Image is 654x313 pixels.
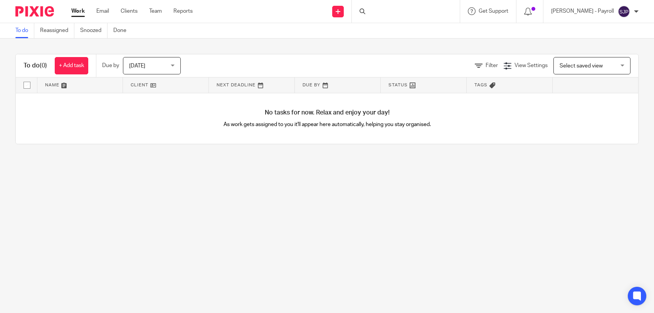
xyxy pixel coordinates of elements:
[15,23,34,38] a: To do
[80,23,108,38] a: Snoozed
[40,23,74,38] a: Reassigned
[618,5,630,18] img: svg%3E
[479,8,508,14] span: Get Support
[102,62,119,69] p: Due by
[149,7,162,15] a: Team
[551,7,614,15] p: [PERSON_NAME] - Payroll
[96,7,109,15] a: Email
[514,63,548,68] span: View Settings
[15,6,54,17] img: Pixie
[486,63,498,68] span: Filter
[474,83,488,87] span: Tags
[173,7,193,15] a: Reports
[560,63,603,69] span: Select saved view
[24,62,47,70] h1: To do
[40,62,47,69] span: (0)
[16,109,638,117] h4: No tasks for now. Relax and enjoy your day!
[113,23,132,38] a: Done
[55,57,88,74] a: + Add task
[121,7,138,15] a: Clients
[71,7,85,15] a: Work
[129,63,145,69] span: [DATE]
[171,121,483,128] p: As work gets assigned to you it'll appear here automatically, helping you stay organised.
